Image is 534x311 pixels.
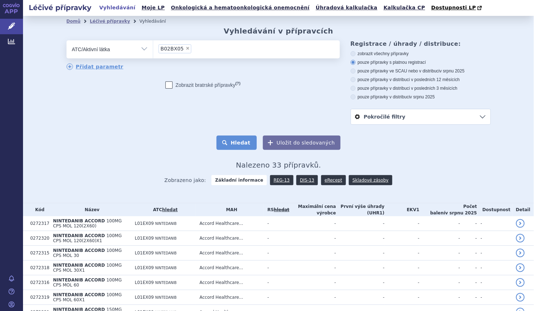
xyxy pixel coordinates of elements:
[460,216,477,231] td: -
[53,277,105,283] span: NINTEDANIB ACCORD
[351,109,490,124] a: Pokročilé filtry
[289,216,336,231] td: -
[419,216,460,231] td: -
[460,231,477,246] td: -
[349,175,392,185] a: Skladové zásoby
[477,216,512,231] td: -
[289,275,336,290] td: -
[135,280,154,285] span: L01EX09
[477,231,512,246] td: -
[384,275,419,290] td: -
[67,19,81,24] a: Domů
[351,59,491,65] label: pouze přípravky s platnou registrací
[289,246,336,261] td: -
[289,231,336,246] td: -
[419,246,460,261] td: -
[351,40,491,47] h3: Registrace / úhrady / distribuce:
[135,295,154,300] span: L01EX09
[161,46,184,51] span: ELTROMBOPAG
[314,3,380,13] a: Úhradová kalkulačka
[53,292,105,297] span: NINTEDANIB ACCORD
[336,275,384,290] td: -
[169,3,312,13] a: Onkologická a hematoonkologická onemocnění
[336,216,384,231] td: -
[264,231,289,246] td: -
[196,203,264,216] th: MAH
[419,290,460,305] td: -
[431,5,476,10] span: Dostupnosti LP
[27,246,49,261] td: 0272315
[264,246,289,261] td: -
[155,236,177,240] span: NINTEDANIB
[53,218,122,228] span: 100MG CPS MOL 120(2X60)
[384,290,419,305] td: -
[477,203,512,216] th: Dostupnost
[384,216,419,231] td: -
[477,290,512,305] td: -
[289,203,336,216] th: Maximální cena výrobce
[140,3,167,13] a: Moje LP
[23,3,97,13] h2: Léčivé přípravky
[516,249,525,257] a: detail
[274,207,289,212] del: hledat
[135,250,154,256] span: L01EX09
[477,275,512,290] td: -
[53,218,105,223] span: NINTEDANIB ACCORD
[135,236,154,241] span: L01EX09
[516,219,525,228] a: detail
[186,46,190,50] span: ×
[264,290,289,305] td: -
[196,246,264,261] td: Accord Healthcare...
[53,263,105,268] span: NINTEDANIB ACCORD
[155,251,177,255] span: NINTEDANIB
[440,68,465,74] span: v srpnu 2025
[53,248,122,258] span: 100MG CPS MOL 30
[516,293,525,302] a: detail
[477,246,512,261] td: -
[270,175,293,185] a: REG-13
[512,203,534,216] th: Detail
[196,261,264,275] td: Accord Healthcare...
[131,203,196,216] th: ATC
[53,277,122,288] span: 100MG CPS MOL 60
[384,246,419,261] td: -
[477,261,512,275] td: -
[211,175,267,185] strong: Základní informace
[460,261,477,275] td: -
[351,94,491,100] label: pouze přípravky v distribuci
[410,94,435,99] span: v srpnu 2025
[236,81,241,86] abbr: (?)
[196,216,264,231] td: Accord Healthcare...
[264,216,289,231] td: -
[27,203,49,216] th: Kód
[224,27,333,35] h2: Vyhledávání v přípravcích
[165,81,241,89] label: Zobrazit bratrské přípravky
[264,203,289,216] th: RS
[336,203,384,216] th: První výše úhrady (UHR1)
[196,290,264,305] td: Accord Healthcare...
[53,233,122,243] span: 100MG CPS MOL 120(2X60)X1
[135,265,154,270] span: L01EX09
[164,175,206,185] span: Zobrazeno jako:
[196,275,264,290] td: Accord Healthcare...
[351,68,491,74] label: pouze přípravky ve SCAU nebo v distribuci
[155,281,177,285] span: NINTEDANIB
[419,261,460,275] td: -
[53,248,105,253] span: NINTEDANIB ACCORD
[419,275,460,290] td: -
[336,261,384,275] td: -
[460,246,477,261] td: -
[516,234,525,243] a: detail
[382,3,428,13] a: Kalkulačka CP
[274,207,289,212] a: vyhledávání neobsahuje žádnou platnou referenční skupinu
[90,19,130,24] a: Léčivé přípravky
[162,207,178,212] a: hledat
[193,44,197,53] input: B02BX05
[155,222,177,226] span: NINTEDANIB
[384,261,419,275] td: -
[27,216,49,231] td: 0272317
[516,263,525,272] a: detail
[460,275,477,290] td: -
[27,275,49,290] td: 0272316
[384,203,419,216] th: EKV1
